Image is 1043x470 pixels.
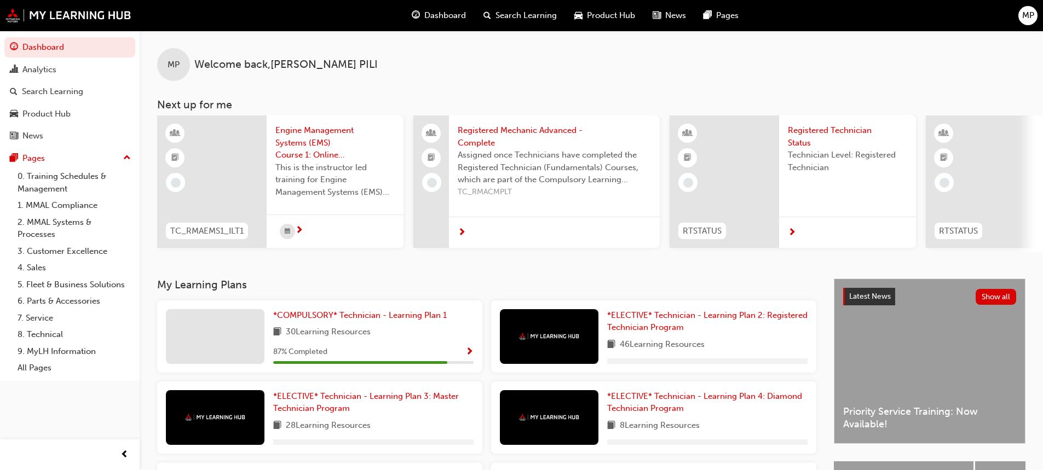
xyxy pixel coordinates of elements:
[665,9,686,22] span: News
[140,98,1043,111] h3: Next up for me
[10,154,18,164] span: pages-icon
[157,278,816,291] h3: My Learning Plans
[273,419,281,433] span: book-icon
[683,225,722,237] span: RTSTATUS
[13,214,135,243] a: 2. MMAL Systems & Processes
[13,343,135,360] a: 9. MyLH Information
[295,226,303,236] span: next-icon
[788,149,907,173] span: Technician Level: Registered Technician
[171,178,181,188] span: learningRecordVerb_NONE-icon
[607,338,615,352] span: book-icon
[13,197,135,214] a: 1. MMAL Compliance
[475,4,566,27] a: search-iconSearch Learning
[683,178,693,188] span: learningRecordVerb_NONE-icon
[4,104,135,124] a: Product Hub
[684,151,692,165] span: booktick-icon
[607,309,808,334] a: *ELECTIVE* Technician - Learning Plan 2: Registered Technician Program
[566,4,644,27] a: car-iconProduct Hub
[403,4,475,27] a: guage-iconDashboard
[13,243,135,260] a: 3. Customer Excellence
[620,419,700,433] span: 8 Learning Resources
[644,4,695,27] a: news-iconNews
[843,288,1016,305] a: Latest NewsShow all
[620,338,705,352] span: 46 Learning Resources
[428,151,435,165] span: booktick-icon
[458,228,466,238] span: next-icon
[704,9,712,22] span: pages-icon
[4,60,135,80] a: Analytics
[13,326,135,343] a: 8. Technical
[13,359,135,376] a: All Pages
[157,115,404,248] a: TC_RMAEMS1_ILT1Engine Management Systems (EMS) Course 1: Online Instructor Led Training - Session...
[4,35,135,148] button: DashboardAnalyticsSearch LearningProduct HubNews
[273,310,447,320] span: *COMPULSORY* Technician - Learning Plan 1
[653,9,661,22] span: news-icon
[13,168,135,197] a: 0. Training Schedules & Management
[4,37,135,57] a: Dashboard
[587,9,635,22] span: Product Hub
[976,289,1017,305] button: Show all
[465,345,474,359] button: Show Progress
[519,333,579,340] img: mmal
[275,124,395,161] span: Engine Management Systems (EMS) Course 1: Online Instructor Led Training - Sessions 1 & 2 (Regist...
[412,9,420,22] span: guage-icon
[4,148,135,169] button: Pages
[171,151,179,165] span: booktick-icon
[273,326,281,339] span: book-icon
[22,108,71,120] div: Product Hub
[1018,6,1038,25] button: MP
[185,414,245,421] img: mmal
[843,405,1016,430] span: Priority Service Training: Now Available!
[22,85,83,98] div: Search Learning
[940,126,948,141] span: learningResourceType_INSTRUCTOR_LED-icon
[194,59,378,71] span: Welcome back , [PERSON_NAME] PILI
[428,126,435,141] span: people-icon
[170,225,244,237] span: TC_RMAEMS1_ILT1
[168,59,180,71] span: MP
[940,151,948,165] span: booktick-icon
[519,414,579,421] img: mmal
[788,124,907,149] span: Registered Technician Status
[670,115,916,248] a: RTSTATUSRegistered Technician StatusTechnician Level: Registered Technician
[607,390,808,415] a: *ELECTIVE* Technician - Learning Plan 4: Diamond Technician Program
[940,178,949,188] span: learningRecordVerb_NONE-icon
[424,9,466,22] span: Dashboard
[939,225,978,237] span: RTSTATUS
[13,310,135,327] a: 7. Service
[458,186,651,199] span: TC_RMACMPLT
[13,276,135,293] a: 5. Fleet & Business Solutions
[716,9,739,22] span: Pages
[684,126,692,141] span: learningResourceType_INSTRUCTOR_LED-icon
[5,8,131,22] img: mmal
[483,9,491,22] span: search-icon
[413,115,660,248] a: Registered Mechanic Advanced - CompleteAssigned once Technicians have completed the Registered Te...
[574,9,583,22] span: car-icon
[10,109,18,119] span: car-icon
[10,87,18,97] span: search-icon
[849,292,891,301] span: Latest News
[465,347,474,357] span: Show Progress
[22,63,56,76] div: Analytics
[13,259,135,276] a: 4. Sales
[1022,9,1034,22] span: MP
[4,126,135,146] a: News
[458,149,651,186] span: Assigned once Technicians have completed the Registered Technician (Fundamentals) Courses, which ...
[10,65,18,75] span: chart-icon
[495,9,557,22] span: Search Learning
[788,228,796,238] span: next-icon
[273,390,474,415] a: *ELECTIVE* Technician - Learning Plan 3: Master Technician Program
[13,293,135,310] a: 6. Parts & Accessories
[273,391,459,414] span: *ELECTIVE* Technician - Learning Plan 3: Master Technician Program
[275,161,395,199] span: This is the instructor led training for Engine Management Systems (EMS) Course 1, from the Regist...
[123,151,131,165] span: up-icon
[22,152,45,165] div: Pages
[120,448,129,462] span: prev-icon
[10,131,18,141] span: news-icon
[286,419,371,433] span: 28 Learning Resources
[427,178,437,188] span: learningRecordVerb_NONE-icon
[273,309,451,322] a: *COMPULSORY* Technician - Learning Plan 1
[10,43,18,53] span: guage-icon
[286,326,371,339] span: 30 Learning Resources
